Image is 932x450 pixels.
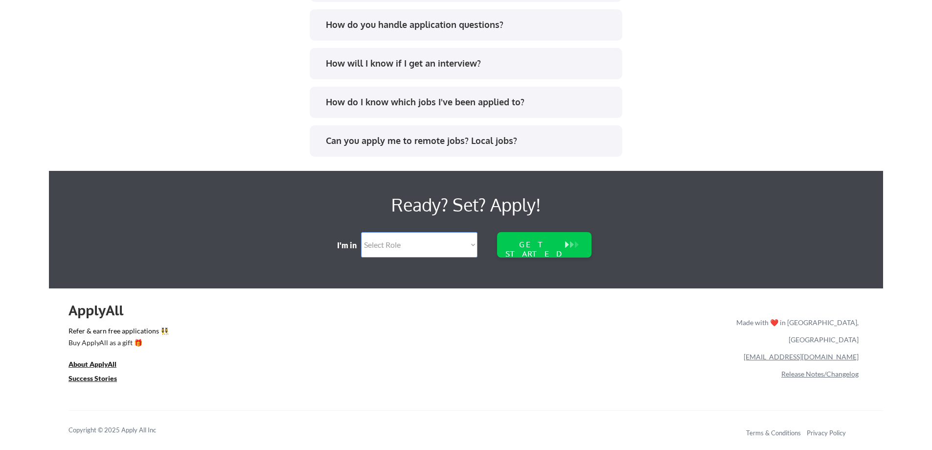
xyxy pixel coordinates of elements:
[326,135,613,147] div: Can you apply me to remote jobs? Local jobs?
[807,429,846,437] a: Privacy Policy
[68,360,116,368] u: About ApplyAll
[337,240,364,251] div: I'm in
[68,338,166,350] a: Buy ApplyAll as a gift 🎁
[732,314,859,348] div: Made with ❤️ in [GEOGRAPHIC_DATA], [GEOGRAPHIC_DATA]
[186,190,746,219] div: Ready? Set? Apply!
[326,57,613,70] div: How will I know if I get an interview?
[68,359,130,372] a: About ApplyAll
[68,374,117,382] u: Success Stories
[781,370,859,378] a: Release Notes/Changelog
[68,426,181,435] div: Copyright © 2025 Apply All Inc
[326,19,613,31] div: How do you handle application questions?
[503,240,566,259] div: GET STARTED
[68,339,166,346] div: Buy ApplyAll as a gift 🎁
[68,374,130,386] a: Success Stories
[744,353,859,361] a: [EMAIL_ADDRESS][DOMAIN_NAME]
[326,96,613,108] div: How do I know which jobs I've been applied to?
[68,302,135,319] div: ApplyAll
[746,429,801,437] a: Terms & Conditions
[68,328,532,338] a: Refer & earn free applications 👯‍♀️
